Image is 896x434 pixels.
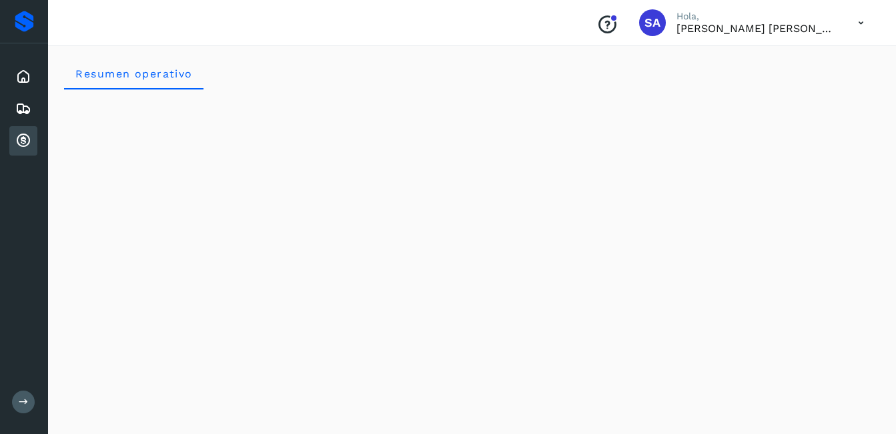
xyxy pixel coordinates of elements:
[9,62,37,91] div: Inicio
[75,67,193,80] span: Resumen operativo
[9,94,37,124] div: Embarques
[677,11,837,22] p: Hola,
[677,22,837,35] p: Saul Armando Palacios Martinez
[9,126,37,156] div: Cuentas por cobrar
